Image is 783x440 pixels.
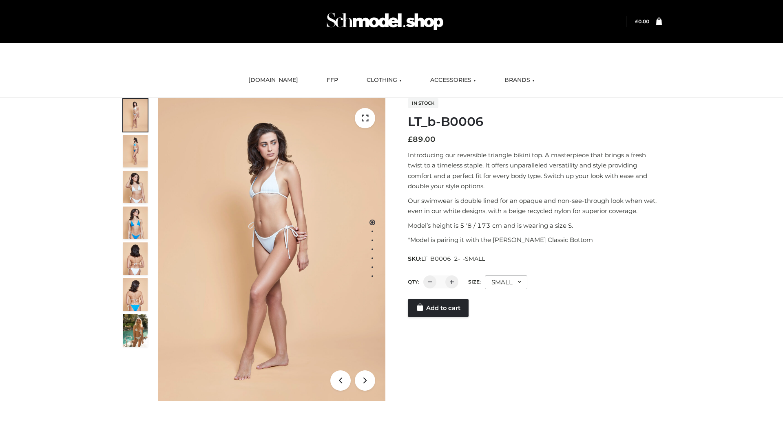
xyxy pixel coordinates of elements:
span: LT_B0006_2-_-SMALL [421,255,485,262]
img: Schmodel Admin 964 [324,5,446,37]
img: ArielClassicBikiniTop_CloudNine_AzureSky_OW114ECO_7-scaled.jpg [123,242,148,275]
img: ArielClassicBikiniTop_CloudNine_AzureSky_OW114ECO_4-scaled.jpg [123,207,148,239]
h1: LT_b-B0006 [408,114,662,129]
a: Add to cart [408,299,469,317]
label: QTY: [408,279,419,285]
p: Introducing our reversible triangle bikini top. A masterpiece that brings a fresh twist to a time... [408,150,662,191]
img: ArielClassicBikiniTop_CloudNine_AzureSky_OW114ECO_1 [158,98,385,401]
img: Arieltop_CloudNine_AzureSky2.jpg [123,314,148,347]
img: ArielClassicBikiniTop_CloudNine_AzureSky_OW114ECO_8-scaled.jpg [123,278,148,311]
a: [DOMAIN_NAME] [242,71,304,89]
bdi: 0.00 [635,18,649,24]
span: SKU: [408,254,486,264]
img: ArielClassicBikiniTop_CloudNine_AzureSky_OW114ECO_3-scaled.jpg [123,171,148,203]
span: In stock [408,98,438,108]
bdi: 89.00 [408,135,436,144]
a: BRANDS [498,71,541,89]
label: Size: [468,279,481,285]
span: £ [408,135,413,144]
a: £0.00 [635,18,649,24]
a: ACCESSORIES [424,71,482,89]
img: ArielClassicBikiniTop_CloudNine_AzureSky_OW114ECO_2-scaled.jpg [123,135,148,167]
div: SMALL [485,275,527,289]
span: £ [635,18,638,24]
img: ArielClassicBikiniTop_CloudNine_AzureSky_OW114ECO_1-scaled.jpg [123,99,148,132]
a: CLOTHING [361,71,408,89]
p: Our swimwear is double lined for an opaque and non-see-through look when wet, even in our white d... [408,196,662,216]
p: Model’s height is 5 ‘8 / 173 cm and is wearing a size S. [408,220,662,231]
a: FFP [321,71,344,89]
p: *Model is pairing it with the [PERSON_NAME] Classic Bottom [408,235,662,245]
